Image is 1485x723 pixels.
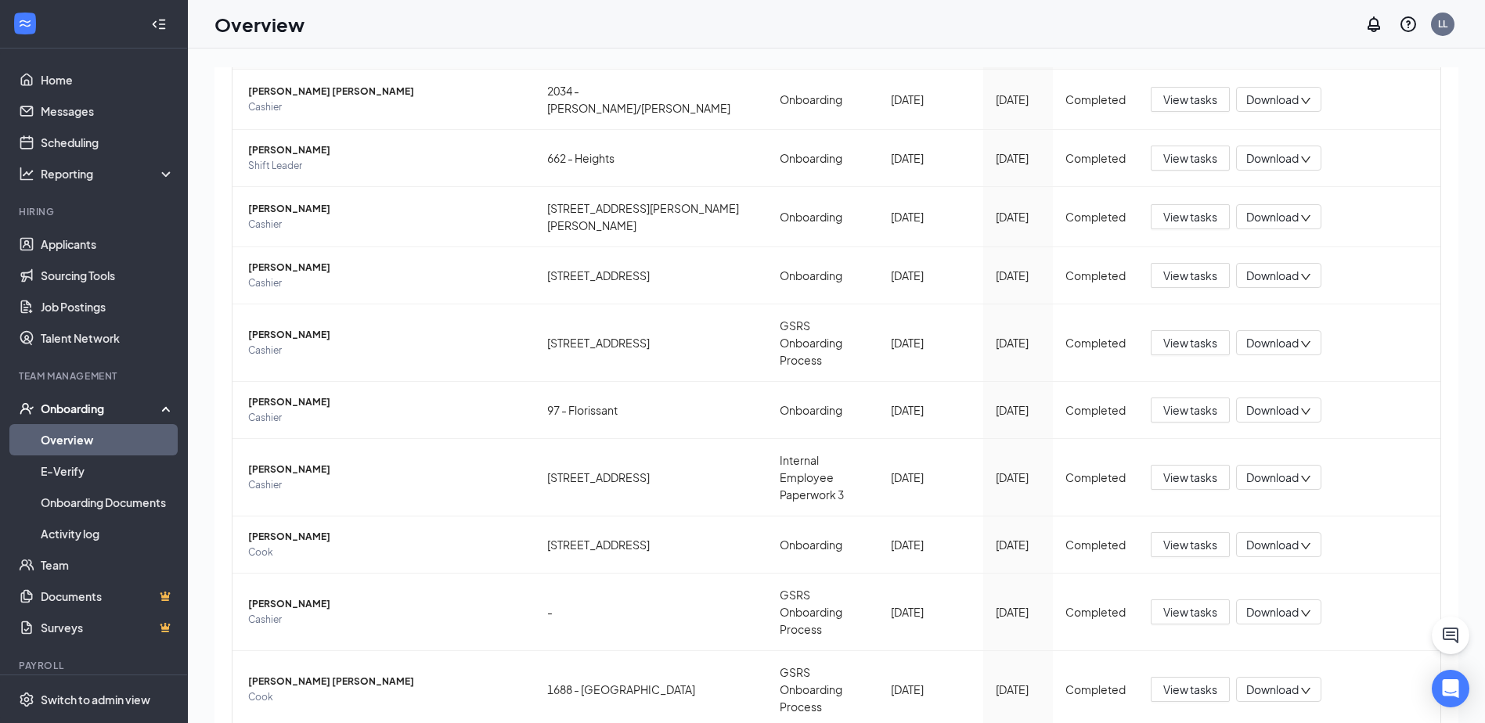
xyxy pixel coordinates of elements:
span: down [1300,406,1311,417]
a: E-Verify [41,455,175,487]
span: Cashier [248,410,522,426]
span: down [1300,608,1311,619]
span: [PERSON_NAME] [248,394,522,410]
span: Download [1246,92,1299,108]
button: View tasks [1151,599,1230,624]
div: [DATE] [996,91,1041,108]
div: [DATE] [891,91,970,108]
div: [DATE] [996,603,1041,620]
td: [STREET_ADDRESS] [535,247,767,304]
span: Download [1246,402,1299,419]
span: [PERSON_NAME] [248,462,522,477]
svg: QuestionInfo [1399,15,1418,34]
span: Download [1246,268,1299,284]
span: down [1300,154,1311,165]
span: View tasks [1163,208,1217,225]
a: Team [41,549,175,581]
button: View tasks [1151,532,1230,557]
div: [DATE] [891,681,970,698]
a: SurveysCrown [41,612,175,643]
td: 662 - Heights [535,130,767,187]
td: Onboarding [767,70,879,130]
div: Completed [1065,267,1126,284]
td: Onboarding [767,516,879,574]
span: down [1300,272,1311,282]
span: View tasks [1163,681,1217,698]
div: Completed [1065,681,1126,698]
td: [STREET_ADDRESS] [535,304,767,382]
span: [PERSON_NAME] [248,142,522,158]
span: View tasks [1163,267,1217,284]
div: [DATE] [996,536,1041,553]
div: Switch to admin view [41,692,150,707]
h1: Overview [214,11,305,38]
div: [DATE] [996,681,1041,698]
div: Completed [1065,149,1126,167]
button: View tasks [1151,465,1230,490]
div: [DATE] [996,208,1041,225]
div: Payroll [19,659,171,672]
a: Home [41,64,175,95]
span: Cashier [248,217,522,232]
td: 2034 - [PERSON_NAME]/[PERSON_NAME] [535,70,767,130]
a: Activity log [41,518,175,549]
span: View tasks [1163,149,1217,167]
span: Shift Leader [248,158,522,174]
span: Cook [248,689,522,705]
span: [PERSON_NAME] [248,596,522,612]
span: Download [1246,682,1299,698]
svg: Collapse [151,16,167,32]
div: [DATE] [891,603,970,620]
td: Onboarding [767,130,879,187]
svg: Settings [19,692,34,707]
span: Cashier [248,612,522,628]
svg: UserCheck [19,401,34,416]
span: View tasks [1163,603,1217,620]
button: View tasks [1151,263,1230,288]
span: Cashier [248,275,522,291]
button: View tasks [1151,397,1230,423]
a: Talent Network [41,322,175,354]
svg: ChatActive [1441,626,1460,645]
div: LL [1438,17,1447,31]
a: Scheduling [41,127,175,158]
div: [DATE] [891,208,970,225]
span: [PERSON_NAME] [248,201,522,217]
span: down [1300,213,1311,224]
button: View tasks [1151,204,1230,229]
svg: WorkstreamLogo [17,16,33,31]
div: [DATE] [891,334,970,351]
span: View tasks [1163,469,1217,486]
a: DocumentsCrown [41,581,175,612]
svg: Notifications [1364,15,1383,34]
button: View tasks [1151,677,1230,702]
td: Onboarding [767,247,879,304]
td: Onboarding [767,382,879,439]
td: [STREET_ADDRESS] [535,516,767,574]
span: Download [1246,150,1299,167]
td: Onboarding [767,187,879,247]
div: Hiring [19,205,171,218]
div: [DATE] [891,149,970,167]
div: Completed [1065,603,1126,620]
div: Completed [1065,401,1126,419]
a: Job Postings [41,291,175,322]
div: [DATE] [891,469,970,486]
span: Cook [248,545,522,560]
div: [DATE] [996,149,1041,167]
svg: Analysis [19,166,34,182]
span: Cashier [248,99,522,115]
a: Sourcing Tools [41,260,175,291]
td: [STREET_ADDRESS][PERSON_NAME][PERSON_NAME] [535,187,767,247]
span: Download [1246,209,1299,225]
span: Cashier [248,343,522,358]
a: Onboarding Documents [41,487,175,518]
div: [DATE] [891,267,970,284]
div: Completed [1065,469,1126,486]
button: View tasks [1151,146,1230,171]
div: Team Management [19,369,171,383]
span: Cashier [248,477,522,493]
span: [PERSON_NAME] [PERSON_NAME] [248,84,522,99]
td: GSRS Onboarding Process [767,304,879,382]
a: Applicants [41,228,175,260]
